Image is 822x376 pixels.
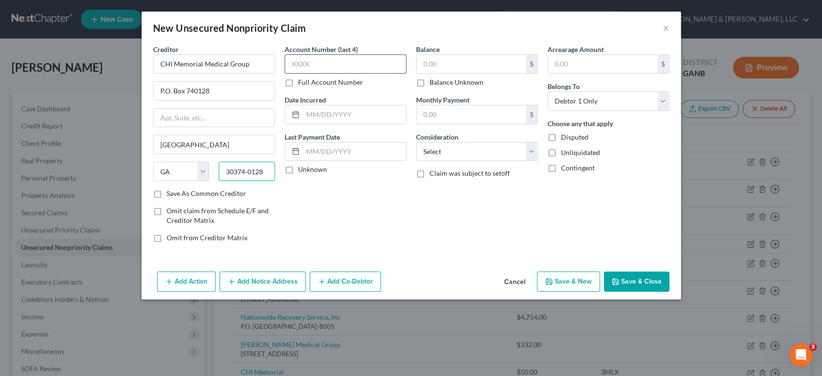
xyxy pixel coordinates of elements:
button: × [663,22,669,34]
label: Full Account Number [298,78,363,87]
label: Unknown [298,165,327,174]
span: Contingent [561,164,595,172]
label: Arrearage Amount [548,44,604,54]
button: Save & New [537,272,600,292]
input: Apt, Suite, etc... [154,109,274,127]
label: Date Incurred [285,95,326,105]
label: Save As Common Creditor [167,189,246,198]
button: Add Co-Debtor [310,272,381,292]
div: $ [657,55,669,73]
input: XXXX [285,54,406,74]
button: Add Notice Address [220,272,306,292]
div: New Unsecured Nonpriority Claim [153,21,306,35]
label: Choose any that apply [548,118,613,129]
input: 0.00 [417,105,526,124]
label: Account Number (last 4) [285,44,358,54]
div: $ [526,55,537,73]
div: $ [526,105,537,124]
label: Monthly Payment [416,95,470,105]
input: MM/DD/YYYY [303,105,406,124]
input: Enter zip... [219,162,275,181]
label: Balance Unknown [430,78,483,87]
iframe: Intercom live chat [789,343,812,366]
span: Omit from Creditor Matrix [167,233,248,242]
input: Enter address... [154,82,274,100]
span: Belongs To [548,82,580,91]
span: Omit claim from Schedule E/F and Creditor Matrix [167,207,269,224]
span: Creditor [153,45,179,53]
span: Claim was subject to setoff [430,169,510,177]
span: Disputed [561,133,588,141]
label: Balance [416,44,440,54]
input: 0.00 [417,55,526,73]
button: Save & Close [604,272,669,292]
input: 0.00 [548,55,657,73]
span: Unliquidated [561,148,600,156]
input: MM/DD/YYYY [303,143,406,161]
span: 3 [809,343,817,351]
input: Enter city... [154,135,274,154]
label: Last Payment Date [285,132,340,142]
button: Add Action [157,272,216,292]
input: Search creditor by name... [153,54,275,74]
button: Cancel [496,272,533,292]
label: Consideration [416,132,458,142]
